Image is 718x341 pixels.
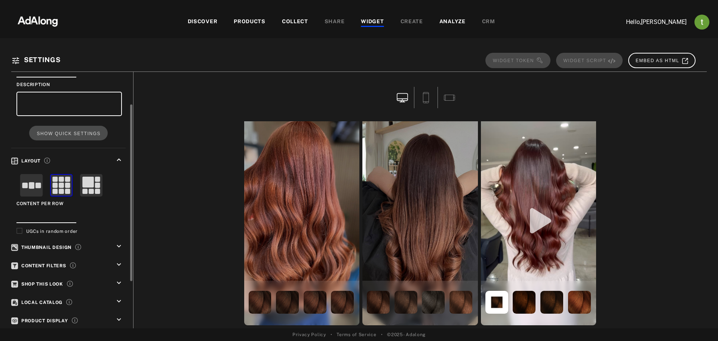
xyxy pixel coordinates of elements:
span: Settings [24,56,61,64]
button: EMBED AS HTML [628,53,696,68]
span: Local Catalog [11,300,62,305]
span: Set minimum and maximum content limits and filter by rights, diffusion, and product links [70,261,76,268]
img: Majirel 5.4 [249,291,271,314]
div: Content per row [16,200,122,207]
span: ⚠️ Please save or reset your changes to copy the token [485,53,550,68]
i: keyboard_arrow_down [115,261,123,269]
img: Majirel 5.4 Châtain Clair Mocca [276,291,299,314]
i: keyboard_arrow_down [115,316,123,324]
img: ACg8ocJj1Mp6hOb8A41jL1uwSMxz7God0ICt0FEFk954meAQ=s96-c [694,15,709,30]
i: keyboard_arrow_up [115,156,123,164]
div: DISCOVER [188,18,218,27]
span: Configure how product recommendations are displayed when users interact with your UGCs [67,280,73,287]
div: open the preview of the instagram content created by bobsandbeehives [479,116,598,327]
img: Coloración Majirel 6.35 [395,291,417,314]
a: Terms of Service [337,331,376,338]
img: Majirel Χάλκινο 7.4 [568,291,591,314]
i: keyboard_arrow_down [115,242,123,250]
img: Majirel Copper 5.4 60ml [304,291,326,314]
div: CREATE [401,18,423,27]
i: keyboard_arrow_down [115,297,123,305]
img: Majirel 4.45 Châtain Cuivré Acajou [513,291,536,314]
img: Majirel 5.4 Châtain Clair Cuivré [331,291,354,314]
button: SHOW QUICK SETTINGS [29,126,107,140]
span: © 2025 - Adalong [387,331,426,338]
img: Majirel 7.35 [449,291,472,314]
div: Description [16,81,122,88]
p: Hello, [PERSON_NAME] [612,18,687,27]
span: Choose a specific country or region catalog to display localized product recommendations [66,298,72,305]
span: • [331,331,332,338]
span: Thumbnail Design [11,245,71,250]
span: Product Display [11,318,68,323]
span: Control how many products are shown and whether to display only exact or similar product matches [72,316,78,323]
span: EMBED AS HTML [636,58,689,63]
span: ⚠️ Please save or reset your changes to copy the script [556,53,623,68]
a: Privacy Policy [292,331,326,338]
div: WIDGET [361,18,384,27]
span: Choose how your UGCs are displayed and configure the layout settings [44,156,50,164]
span: Content Filters [11,263,66,268]
button: Account settings [693,13,711,31]
span: SHOW QUICK SETTINGS [37,131,101,136]
img: 63233d7d88ed69de3c212112c67096b6.png [5,9,71,32]
span: Customize the appearance of your UGC thumbnails including shape, corners, and creator information... [75,243,81,250]
div: COLLECT [282,18,308,27]
iframe: Chat Widget [681,305,718,341]
img: MAJIREL RESTAGE 6.35 [367,291,390,314]
div: PRODUCTS [234,18,266,27]
img: Coloración Majirel 4.45 [485,291,508,314]
div: open the preview of the instagram content created by salonsabinakrainova [361,116,479,327]
img: MAJIREL RESTAGE 5 [422,291,445,314]
span: Layout [11,158,40,164]
span: Shop This Look [11,281,63,287]
div: SHARE [325,18,345,27]
span: UGCs in random order [26,229,78,234]
div: open the preview of the instagram content created by caitlinchapmanhair [243,116,361,327]
span: • [381,331,383,338]
div: CRM [482,18,495,27]
i: keyboard_arrow_down [115,279,123,287]
div: ANALYZE [439,18,466,27]
img: Majirel 4.45 Châtain Cuivré Acajou [540,291,563,314]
